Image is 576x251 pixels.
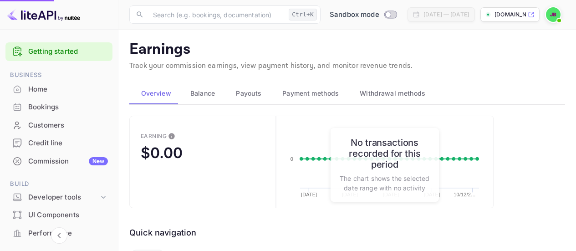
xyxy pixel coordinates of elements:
[141,144,183,162] div: $0.00
[546,7,561,22] img: Justin Bossi
[141,88,171,99] span: Overview
[89,157,108,165] div: New
[28,192,99,203] div: Developer tools
[5,81,112,97] a: Home
[236,88,261,99] span: Payouts
[28,210,108,220] div: UI Components
[51,227,67,244] button: Collapse navigation
[5,70,112,80] span: Business
[28,156,108,167] div: Commission
[301,192,317,198] text: [DATE]
[129,82,565,104] div: scrollable auto tabs example
[28,84,108,95] div: Home
[5,117,112,133] a: Customers
[148,5,285,24] input: Search (e.g. bookings, documentation)
[129,41,565,59] p: Earnings
[28,228,108,239] div: Performance
[129,116,276,208] button: EarningThis is the amount of confirmed commission that will be paid to you on the next scheduled ...
[5,206,112,223] a: UI Components
[5,179,112,189] span: Build
[5,81,112,98] div: Home
[5,153,112,169] a: CommissionNew
[129,226,196,239] div: Quick navigation
[164,129,179,143] button: This is the amount of confirmed commission that will be paid to you on the next scheduled deposit
[129,61,565,72] p: Track your commission earnings, view payment history, and monitor revenue trends.
[282,88,339,99] span: Payment methods
[5,225,112,241] a: Performance
[28,46,108,57] a: Getting started
[340,137,430,170] h6: No transactions recorded for this period
[454,192,477,198] text: 10/12/2…
[141,133,167,139] div: Earning
[290,156,293,162] text: 0
[5,225,112,242] div: Performance
[424,192,440,198] text: [DATE]
[28,102,108,113] div: Bookings
[289,9,317,20] div: Ctrl+K
[28,120,108,131] div: Customers
[5,190,112,205] div: Developer tools
[5,117,112,134] div: Customers
[5,134,112,151] a: Credit line
[190,88,215,99] span: Balance
[5,134,112,152] div: Credit line
[5,206,112,224] div: UI Components
[360,88,425,99] span: Withdrawal methods
[7,7,80,22] img: LiteAPI logo
[340,174,430,193] p: The chart shows the selected date range with no activity
[423,10,469,19] div: [DATE] — [DATE]
[326,10,400,20] div: Switch to Production mode
[5,98,112,116] div: Bookings
[330,10,379,20] span: Sandbox mode
[5,42,112,61] div: Getting started
[5,98,112,115] a: Bookings
[5,153,112,170] div: CommissionNew
[28,138,108,149] div: Credit line
[494,10,526,19] p: [DOMAIN_NAME]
